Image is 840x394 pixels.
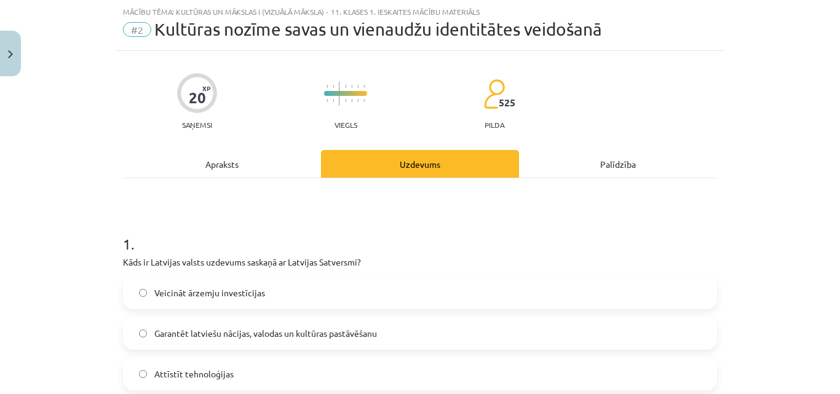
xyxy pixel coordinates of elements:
input: Attīstīt tehnoloģijas [139,370,147,378]
div: Apraksts [123,150,321,178]
div: Mācību tēma: Kultūras un mākslas i (vizuālā māksla) - 11. klases 1. ieskaites mācību materiāls [123,7,717,16]
div: 20 [189,89,206,106]
span: #2 [123,22,151,37]
img: icon-short-line-57e1e144782c952c97e751825c79c345078a6d821885a25fce030b3d8c18986b.svg [333,99,334,102]
img: icon-short-line-57e1e144782c952c97e751825c79c345078a6d821885a25fce030b3d8c18986b.svg [357,99,359,102]
input: Garantēt latviešu nācijas, valodas un kultūras pastāvēšanu [139,329,147,337]
span: Veicināt ārzemju investīcijas [154,286,265,299]
span: Attīstīt tehnoloģijas [154,368,234,380]
p: pilda [485,120,504,129]
span: XP [202,85,210,92]
img: icon-short-line-57e1e144782c952c97e751825c79c345078a6d821885a25fce030b3d8c18986b.svg [327,99,328,102]
img: icon-short-line-57e1e144782c952c97e751825c79c345078a6d821885a25fce030b3d8c18986b.svg [363,99,365,102]
img: icon-short-line-57e1e144782c952c97e751825c79c345078a6d821885a25fce030b3d8c18986b.svg [345,85,346,88]
img: icon-short-line-57e1e144782c952c97e751825c79c345078a6d821885a25fce030b3d8c18986b.svg [327,85,328,88]
span: Kultūras nozīme savas un vienaudžu identitātes veidošanā [154,19,602,39]
img: icon-short-line-57e1e144782c952c97e751825c79c345078a6d821885a25fce030b3d8c18986b.svg [333,85,334,88]
div: Palīdzība [519,150,717,178]
h1: 1 . [123,214,717,252]
input: Veicināt ārzemju investīcijas [139,289,147,297]
span: 525 [499,97,515,108]
img: students-c634bb4e5e11cddfef0936a35e636f08e4e9abd3cc4e673bd6f9a4125e45ecb1.svg [483,79,505,109]
img: icon-short-line-57e1e144782c952c97e751825c79c345078a6d821885a25fce030b3d8c18986b.svg [351,99,352,102]
p: Saņemsi [177,120,217,129]
img: icon-long-line-d9ea69661e0d244f92f715978eff75569469978d946b2353a9bb055b3ed8787d.svg [339,82,340,106]
img: icon-close-lesson-0947bae3869378f0d4975bcd49f059093ad1ed9edebbc8119c70593378902aed.svg [8,50,13,58]
span: Garantēt latviešu nācijas, valodas un kultūras pastāvēšanu [154,327,377,340]
div: Uzdevums [321,150,519,178]
img: icon-short-line-57e1e144782c952c97e751825c79c345078a6d821885a25fce030b3d8c18986b.svg [351,85,352,88]
img: icon-short-line-57e1e144782c952c97e751825c79c345078a6d821885a25fce030b3d8c18986b.svg [345,99,346,102]
p: Kāds ir Latvijas valsts uzdevums saskaņā ar Latvijas Satversmi? [123,256,717,269]
img: icon-short-line-57e1e144782c952c97e751825c79c345078a6d821885a25fce030b3d8c18986b.svg [363,85,365,88]
p: Viegls [335,120,357,129]
img: icon-short-line-57e1e144782c952c97e751825c79c345078a6d821885a25fce030b3d8c18986b.svg [357,85,359,88]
